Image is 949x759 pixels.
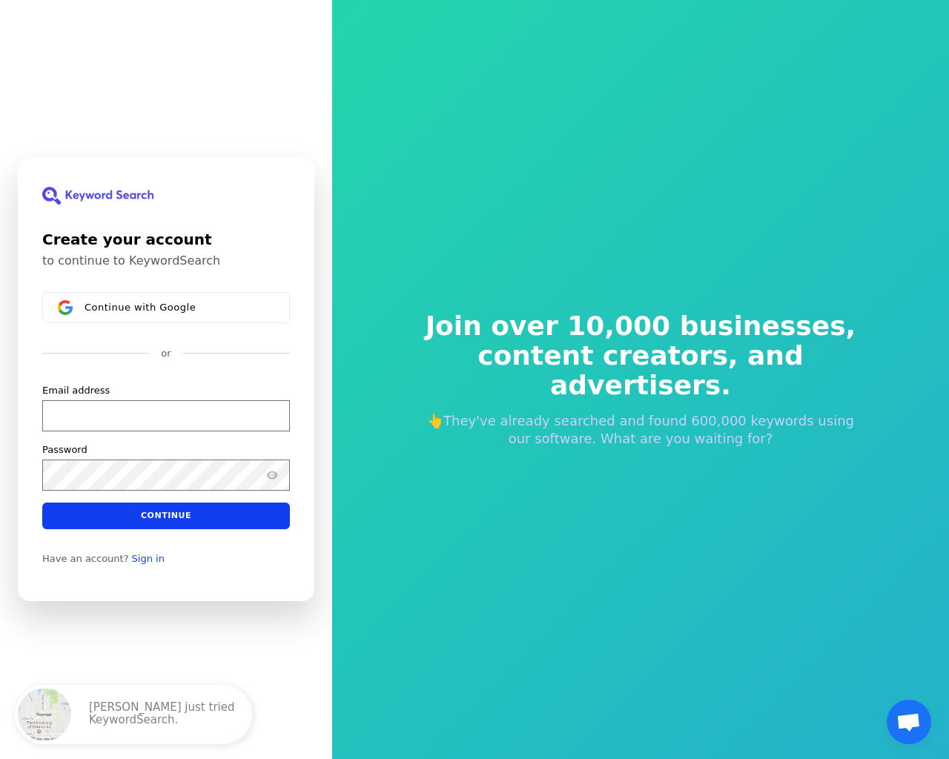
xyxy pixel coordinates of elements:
a: Sign in [132,553,165,565]
label: Password [42,443,87,457]
img: Norman, Oklahoma, United States [18,688,71,741]
label: Email address [42,384,110,397]
button: Show password [263,466,281,484]
button: Continue [42,503,290,529]
h1: Create your account [42,228,290,251]
span: Join over 10,000 businesses, [415,311,866,341]
p: or [161,347,171,360]
img: KeywordSearch [42,187,153,205]
span: Have an account? [42,553,129,565]
p: [PERSON_NAME] just tried KeywordSearch. [89,701,237,728]
a: Open chat [887,700,931,744]
span: content creators, and advertisers. [415,341,866,400]
p: 👆They've already searched and found 600,000 keywords using our software. What are you waiting for? [415,412,866,448]
p: to continue to KeywordSearch [42,253,290,268]
img: Sign in with Google [58,300,73,315]
span: Continue with Google [85,302,196,314]
button: Sign in with GoogleContinue with Google [42,292,290,323]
